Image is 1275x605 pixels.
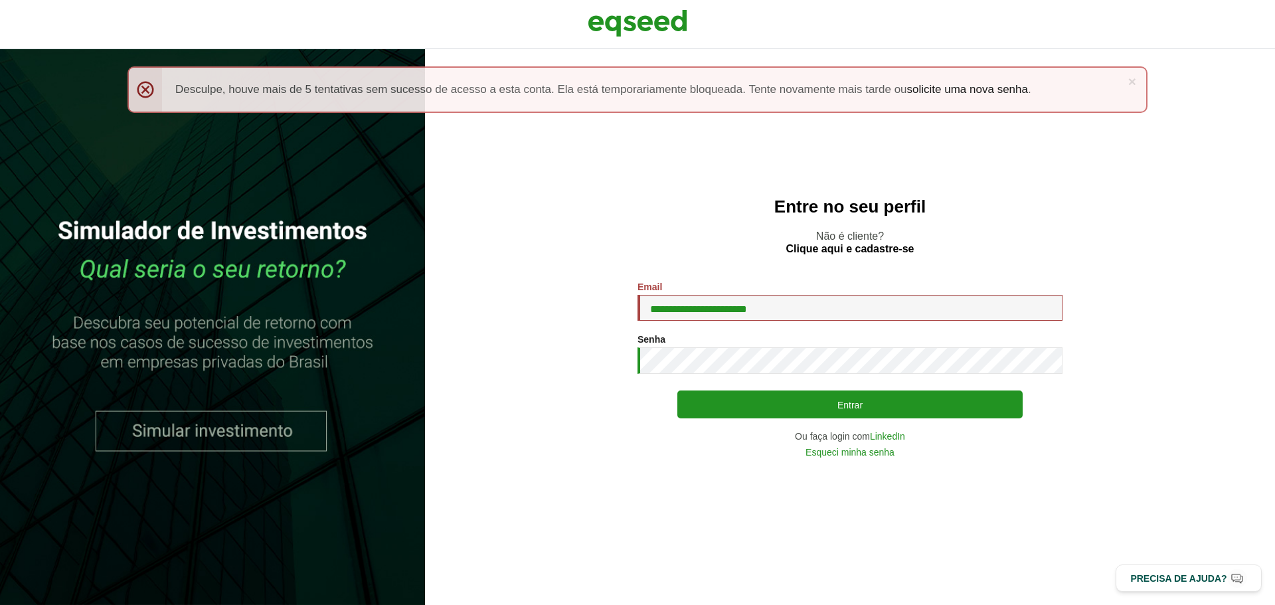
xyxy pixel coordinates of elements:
[786,244,914,254] a: Clique aqui e cadastre-se
[806,448,894,457] a: Esqueci minha senha
[588,7,687,40] img: EqSeed Logo
[127,66,1147,113] div: Desculpe, houve mais de 5 tentativas sem sucesso de acesso a esta conta. Ela está temporariamente...
[637,282,662,292] label: Email
[637,335,665,344] label: Senha
[870,432,905,441] a: LinkedIn
[1128,74,1136,88] a: ×
[452,230,1248,255] p: Não é cliente?
[452,197,1248,216] h2: Entre no seu perfil
[907,84,1028,95] a: solicite uma nova senha
[637,432,1062,441] div: Ou faça login com
[677,390,1023,418] button: Entrar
